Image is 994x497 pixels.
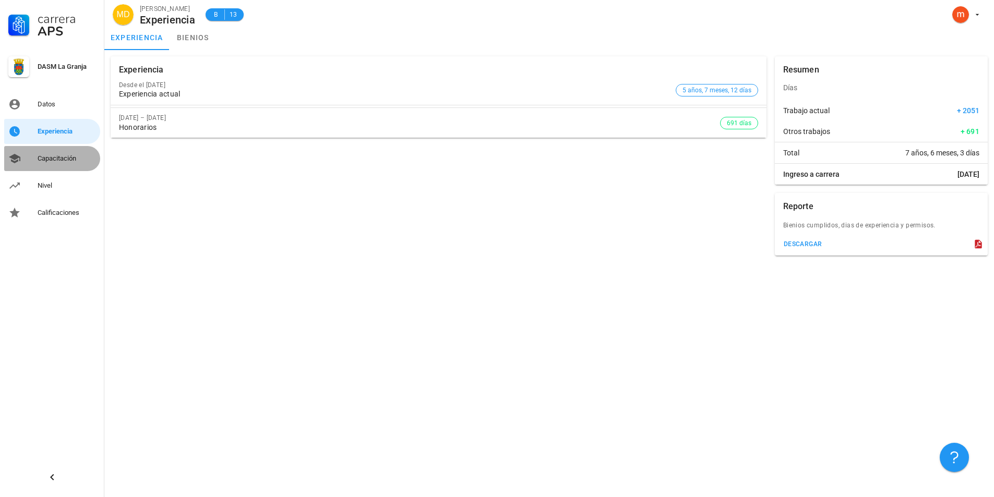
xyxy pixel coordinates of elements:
div: Bienios cumplidos, dias de experiencia y permisos. [775,220,988,237]
div: Carrera [38,13,96,25]
div: Días [775,75,988,100]
span: 7 años, 6 meses, 3 días [905,148,979,158]
a: Datos [4,92,100,117]
div: Experiencia [38,127,96,136]
span: MD [117,4,130,25]
div: Desde el [DATE] [119,81,672,89]
div: Calificaciones [38,209,96,217]
div: Capacitación [38,154,96,163]
span: + 2051 [957,105,979,116]
span: + 691 [961,126,979,137]
div: Experiencia [119,56,164,83]
div: descargar [783,240,822,248]
div: Resumen [783,56,819,83]
a: Experiencia [4,119,100,144]
span: Ingreso a carrera [783,169,840,179]
div: avatar [952,6,969,23]
div: Honorarios [119,123,720,132]
div: avatar [113,4,134,25]
span: B [212,9,220,20]
span: 13 [229,9,237,20]
div: Experiencia [140,14,195,26]
div: APS [38,25,96,38]
div: Reporte [783,193,813,220]
a: Capacitación [4,146,100,171]
span: Trabajo actual [783,105,830,116]
a: Nivel [4,173,100,198]
div: [PERSON_NAME] [140,4,195,14]
div: Datos [38,100,96,108]
div: [DATE] – [DATE] [119,114,720,122]
a: Calificaciones [4,200,100,225]
span: [DATE] [957,169,979,179]
a: bienios [170,25,217,50]
div: DASM La Granja [38,63,96,71]
span: 691 días [727,117,751,129]
span: Otros trabajos [783,126,830,137]
button: descargar [779,237,827,251]
div: Experiencia actual [119,90,672,99]
div: Nivel [38,181,96,190]
span: 5 años, 7 meses, 12 días [682,84,751,96]
a: experiencia [104,25,170,50]
span: Total [783,148,799,158]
